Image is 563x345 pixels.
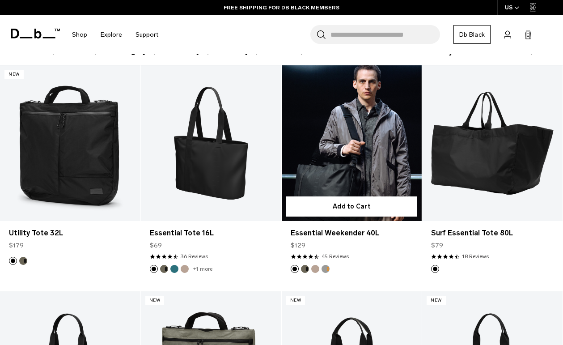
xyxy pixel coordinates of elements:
button: Add to Cart [286,196,418,217]
a: Utility Tote 32L [9,228,131,239]
p: New [286,296,305,305]
a: Db Black [453,25,491,44]
button: Midnight Teal [170,265,178,273]
a: Explore [101,19,122,51]
button: Fogbow Beige [311,265,319,273]
a: +1 more [193,266,212,272]
a: Essential Weekender 40L [282,65,422,221]
button: Black Out [431,265,439,273]
button: Black Out [9,257,17,265]
a: Essential Tote 16L [150,228,272,239]
span: $179 [9,241,24,250]
button: Sand Grey [322,265,330,273]
span: $79 [431,241,443,250]
a: Surf Essential Tote 80L [431,228,554,239]
span: $69 [150,241,162,250]
nav: Main Navigation [65,15,165,54]
button: Fogbow Beige [181,265,189,273]
button: Black Out [150,265,158,273]
a: Shop [72,19,87,51]
p: New [4,70,24,79]
a: 18 reviews [462,252,489,260]
button: Forest Green [19,257,27,265]
p: New [145,296,165,305]
p: New [427,296,446,305]
button: Forest Green [160,265,168,273]
button: Forest Green [301,265,309,273]
a: Surf Essential Tote 80L [422,65,563,221]
a: Support [135,19,158,51]
a: FREE SHIPPING FOR DB BLACK MEMBERS [224,4,339,12]
a: Essential Weekender 40L [291,228,413,239]
span: $129 [291,241,305,250]
button: Black Out [291,265,299,273]
a: Essential Tote 16L [141,65,281,221]
a: 36 reviews [181,252,208,260]
a: 45 reviews [322,252,349,260]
